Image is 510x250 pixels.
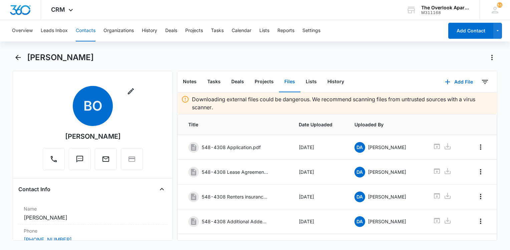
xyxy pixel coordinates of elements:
button: Add File [438,74,480,90]
p: 548-4308 Application.pdf [202,144,261,151]
span: Date Uploaded [299,121,338,128]
h1: [PERSON_NAME] [27,52,94,62]
span: DA [354,216,365,227]
span: DA [354,192,365,202]
button: Back [13,52,23,63]
span: 51 [497,2,502,8]
span: Title [188,121,283,128]
button: Contacts [76,20,95,41]
button: Lists [300,72,322,92]
label: Name [24,205,162,212]
td: [DATE] [291,209,346,234]
div: notifications count [497,2,502,8]
a: Call [43,158,65,164]
button: Overflow Menu [475,166,486,177]
button: Close [157,184,167,195]
td: [DATE] [291,184,346,209]
a: [PHONE_NUMBER] [24,236,72,244]
button: Projects [185,20,203,41]
div: account id [421,10,470,15]
td: [DATE] [291,160,346,184]
button: Settings [302,20,320,41]
span: DA [354,142,365,153]
button: Files [279,72,300,92]
label: Phone [24,227,162,234]
button: Actions [487,52,497,63]
button: Call [43,148,65,170]
span: BO [73,86,113,126]
p: 548-4308 Lease Agreement.pdf [202,168,268,175]
a: Email [95,158,117,164]
button: Calendar [232,20,251,41]
div: Phone[PHONE_NUMBER] [18,225,167,247]
button: Email [95,148,117,170]
button: Notes [178,72,202,92]
h4: Contact Info [18,185,50,193]
div: [PERSON_NAME] [65,131,121,141]
button: Organizations [103,20,134,41]
p: 548-4308 Additional Addendumns.pdf [202,218,268,225]
div: account name [421,5,470,10]
button: History [142,20,157,41]
p: [PERSON_NAME] [368,144,406,151]
button: Lists [259,20,269,41]
button: Leads Inbox [41,20,68,41]
dd: [PERSON_NAME] [24,214,162,222]
button: Overflow Menu [475,142,486,152]
button: History [322,72,349,92]
p: Downloading external files could be dangerous. We recommend scanning files from untrusted sources... [192,95,493,111]
button: Overflow Menu [475,191,486,202]
button: Deals [165,20,177,41]
button: Projects [249,72,279,92]
button: Add Contact [448,23,493,39]
td: [DATE] [291,135,346,160]
p: [PERSON_NAME] [368,193,406,200]
p: [PERSON_NAME] [368,218,406,225]
span: Uploaded By [354,121,417,128]
button: Filters [480,77,490,87]
button: Overflow Menu [475,216,486,227]
button: Tasks [211,20,224,41]
p: 548-4308 Renters insurance.pdf [202,193,268,200]
button: Text [69,148,91,170]
div: Name[PERSON_NAME] [18,203,167,225]
button: Reports [277,20,294,41]
button: Overview [12,20,33,41]
span: CRM [51,6,65,13]
span: DA [354,167,365,177]
button: Tasks [202,72,226,92]
button: Deals [226,72,249,92]
p: [PERSON_NAME] [368,168,406,175]
a: Text [69,158,91,164]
